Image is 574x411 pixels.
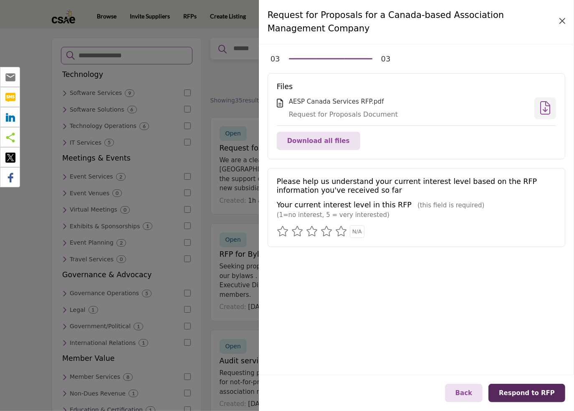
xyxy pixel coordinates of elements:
span: N/A [352,228,362,235]
span: Download all files [287,137,350,145]
h5: Your current interest level in this RFP [277,201,412,209]
span: Respond to RFP [499,389,555,397]
div: 03 [381,53,391,64]
h5: Files [277,82,556,91]
span: (this field is required) [417,202,485,209]
button: Respond to RFP [488,384,565,403]
button: Download all files [277,132,360,151]
div: AESP Canada Services RFP.pdf [289,97,528,107]
button: Close [556,15,568,27]
button: Back [445,384,483,403]
span: Back [455,389,472,397]
div: 03 [271,53,280,64]
span: (1=no interest, 5 = very interested) [277,211,389,219]
h4: Request for Proposals for a Canada-based Association Management Company [268,9,556,35]
span: Request for Proposals Document [289,110,398,118]
h5: Please help us understand your current interest level based on the RFP information you've receive... [277,177,556,195]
